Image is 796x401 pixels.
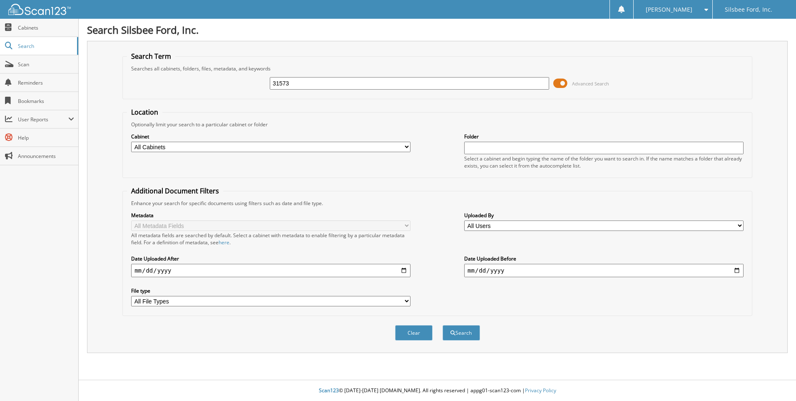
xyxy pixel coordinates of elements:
[464,155,744,169] div: Select a cabinet and begin typing the name of the folder you want to search in. If the name match...
[464,264,744,277] input: end
[131,212,410,219] label: Metadata
[464,133,744,140] label: Folder
[127,108,162,117] legend: Location
[18,153,74,160] span: Announcements
[319,387,339,394] span: Scan123
[79,381,796,401] div: © [DATE]-[DATE] [DOMAIN_NAME]. All rights reserved | appg01-scan123-com |
[395,325,433,341] button: Clear
[572,80,609,87] span: Advanced Search
[219,239,229,246] a: here
[525,387,556,394] a: Privacy Policy
[127,52,175,61] legend: Search Term
[127,121,748,128] div: Optionally limit your search to a particular cabinet or folder
[131,264,410,277] input: start
[443,325,480,341] button: Search
[18,79,74,86] span: Reminders
[18,134,74,141] span: Help
[127,200,748,207] div: Enhance your search for specific documents using filters such as date and file type.
[8,4,71,15] img: scan123-logo-white.svg
[131,232,410,246] div: All metadata fields are searched by default. Select a cabinet with metadata to enable filtering b...
[18,43,73,50] span: Search
[646,7,692,12] span: [PERSON_NAME]
[18,116,68,123] span: User Reports
[127,65,748,72] div: Searches all cabinets, folders, files, metadata, and keywords
[131,287,410,294] label: File type
[131,255,410,262] label: Date Uploaded After
[127,186,223,195] legend: Additional Document Filters
[18,61,74,68] span: Scan
[725,7,772,12] span: Silsbee Ford, Inc.
[87,23,788,37] h1: Search Silsbee Ford, Inc.
[464,212,744,219] label: Uploaded By
[18,98,74,105] span: Bookmarks
[754,361,796,401] iframe: Chat Widget
[464,255,744,262] label: Date Uploaded Before
[131,133,410,140] label: Cabinet
[18,24,74,31] span: Cabinets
